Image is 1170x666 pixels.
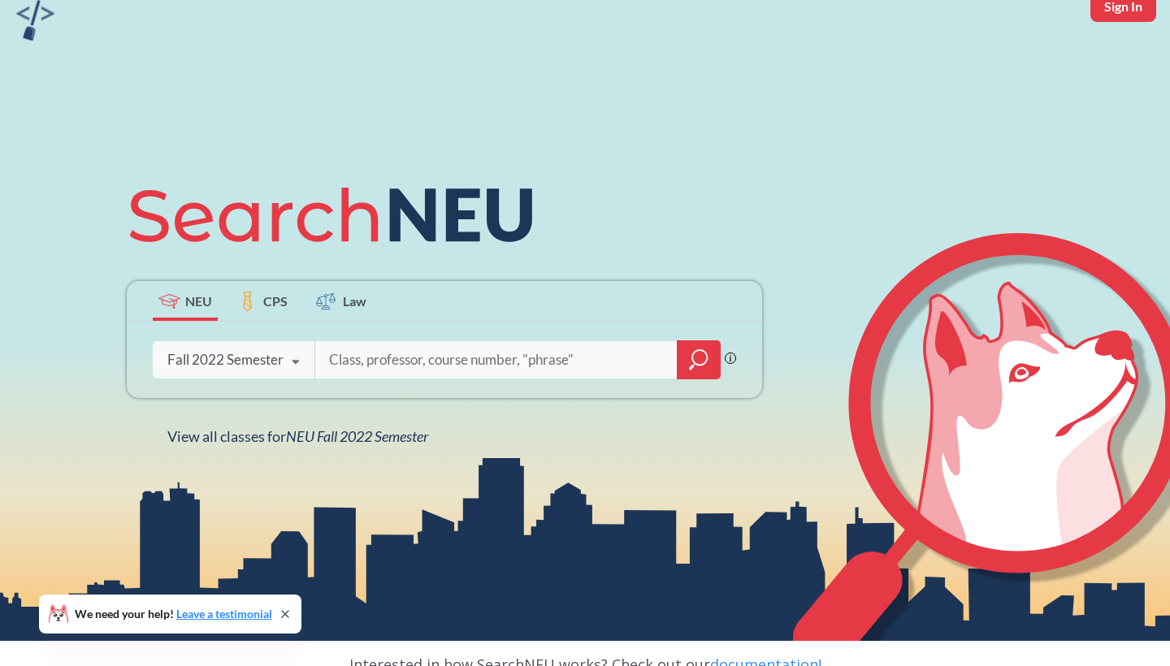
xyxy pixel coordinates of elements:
[677,340,721,379] div: magnifying glass
[689,348,708,371] svg: magnifying glass
[343,292,366,310] span: Law
[263,292,288,310] span: CPS
[176,607,272,621] a: Leave a testimonial
[167,351,284,369] div: Fall 2022 Semester
[286,427,428,445] span: NEU Fall 2022 Semester
[75,608,272,620] span: We need your help!
[185,292,212,310] span: NEU
[167,427,428,445] span: View all classes for
[327,343,665,377] input: Class, professor, course number, "phrase"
